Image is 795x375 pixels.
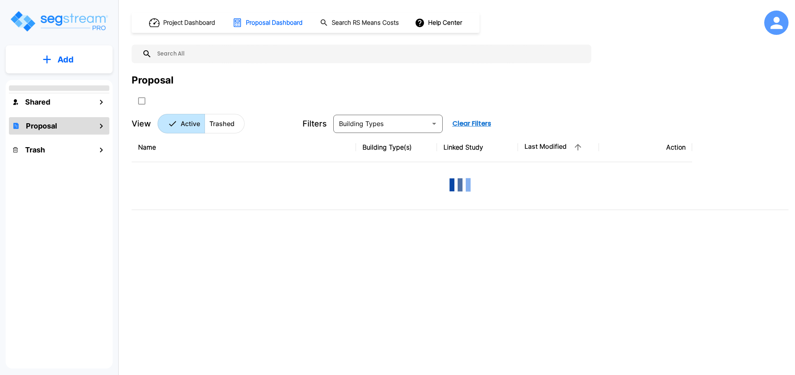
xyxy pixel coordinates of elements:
th: Linked Study [437,133,518,162]
h1: Search RS Means Costs [332,18,399,28]
div: Name [138,142,350,152]
button: Clear Filters [449,116,494,132]
th: Building Type(s) [356,133,437,162]
input: Building Types [336,118,427,129]
button: Project Dashboard [146,14,220,32]
p: Add [58,54,74,66]
th: Last Modified [518,133,599,162]
button: Trashed [205,114,245,133]
p: Filters [303,118,327,130]
button: Active [158,114,205,133]
h1: Trash [25,144,45,155]
h1: Project Dashboard [163,18,215,28]
h1: Proposal [26,120,57,131]
h1: Proposal Dashboard [246,18,303,28]
button: Add [6,48,113,71]
button: Help Center [413,15,465,30]
img: Logo [9,10,109,33]
h1: Shared [25,96,50,107]
div: Proposal [132,73,174,88]
p: Active [181,119,200,129]
div: Platform [158,114,245,133]
input: Search All [152,45,587,63]
button: Proposal Dashboard [229,14,307,31]
button: SelectAll [134,93,150,109]
p: View [132,118,151,130]
img: Loading [444,169,476,201]
button: Search RS Means Costs [317,15,403,31]
th: Action [599,133,692,162]
p: Trashed [209,119,234,129]
button: Open [428,118,440,129]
